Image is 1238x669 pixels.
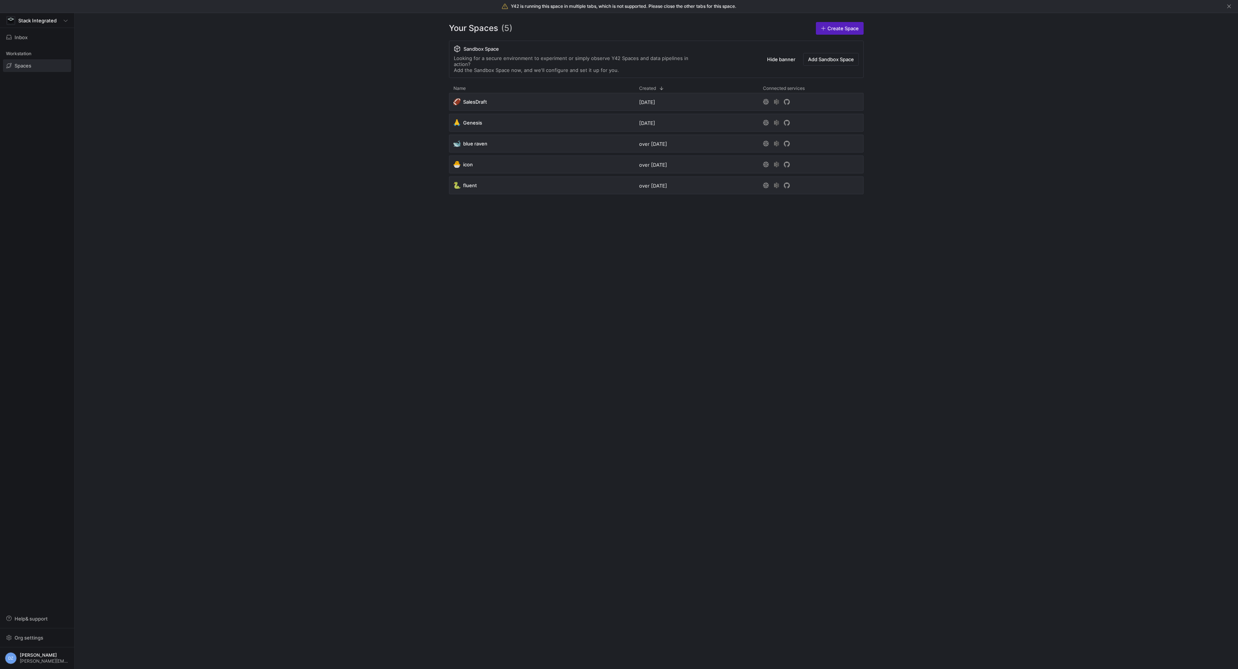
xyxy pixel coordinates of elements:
span: Name [453,86,466,91]
span: [PERSON_NAME][EMAIL_ADDRESS][DOMAIN_NAME] [20,659,69,664]
span: Help & support [15,616,48,622]
button: Add Sandbox Space [803,53,859,66]
div: DZ [5,652,17,664]
div: Press SPACE to select this row. [449,135,864,156]
span: 🙏 [453,119,460,126]
button: Help& support [3,612,71,625]
span: [PERSON_NAME] [20,653,69,658]
span: [DATE] [639,99,655,105]
span: Hide banner [767,56,795,62]
div: Workstation [3,48,71,59]
button: DZ[PERSON_NAME][PERSON_NAME][EMAIL_ADDRESS][DOMAIN_NAME] [3,650,71,666]
span: Connected services [763,86,805,91]
img: https://storage.googleapis.com/y42-prod-data-exchange/images/Yf2Qvegn13xqq0DljGMI0l8d5Zqtiw36EXr8... [7,17,15,24]
span: SalesDraft [463,99,487,105]
span: Org settings [15,635,43,641]
span: over [DATE] [639,183,667,189]
span: 🐋 [453,140,460,147]
span: 🐣 [453,161,460,168]
span: icon [463,161,473,167]
div: Press SPACE to select this row. [449,93,864,114]
span: [DATE] [639,120,655,126]
span: blue raven [463,141,487,147]
span: Stack Integrated [18,18,57,23]
span: fluent [463,182,477,188]
span: Y42 is running this space in multiple tabs, which is not supported. Please close the other tabs f... [511,4,736,9]
span: over [DATE] [639,162,667,168]
span: Add Sandbox Space [808,56,854,62]
span: (5) [501,22,512,35]
div: Press SPACE to select this row. [449,176,864,197]
a: Spaces [3,59,71,72]
span: 🏈 [453,98,460,105]
span: Created [639,86,656,91]
span: Genesis [463,120,482,126]
button: Inbox [3,31,71,44]
div: Press SPACE to select this row. [449,114,864,135]
button: Org settings [3,631,71,644]
span: Inbox [15,34,28,40]
div: Looking for a secure environment to experiment or simply observe Y42 Spaces and data pipelines in... [454,55,704,73]
span: 🐍 [453,182,460,189]
span: Your Spaces [449,22,498,35]
button: Hide banner [762,53,800,66]
span: Spaces [15,63,31,69]
a: Create Space [816,22,864,35]
div: Press SPACE to select this row. [449,156,864,176]
span: over [DATE] [639,141,667,147]
a: Org settings [3,635,71,641]
span: Sandbox Space [464,46,499,52]
span: Create Space [827,25,859,31]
